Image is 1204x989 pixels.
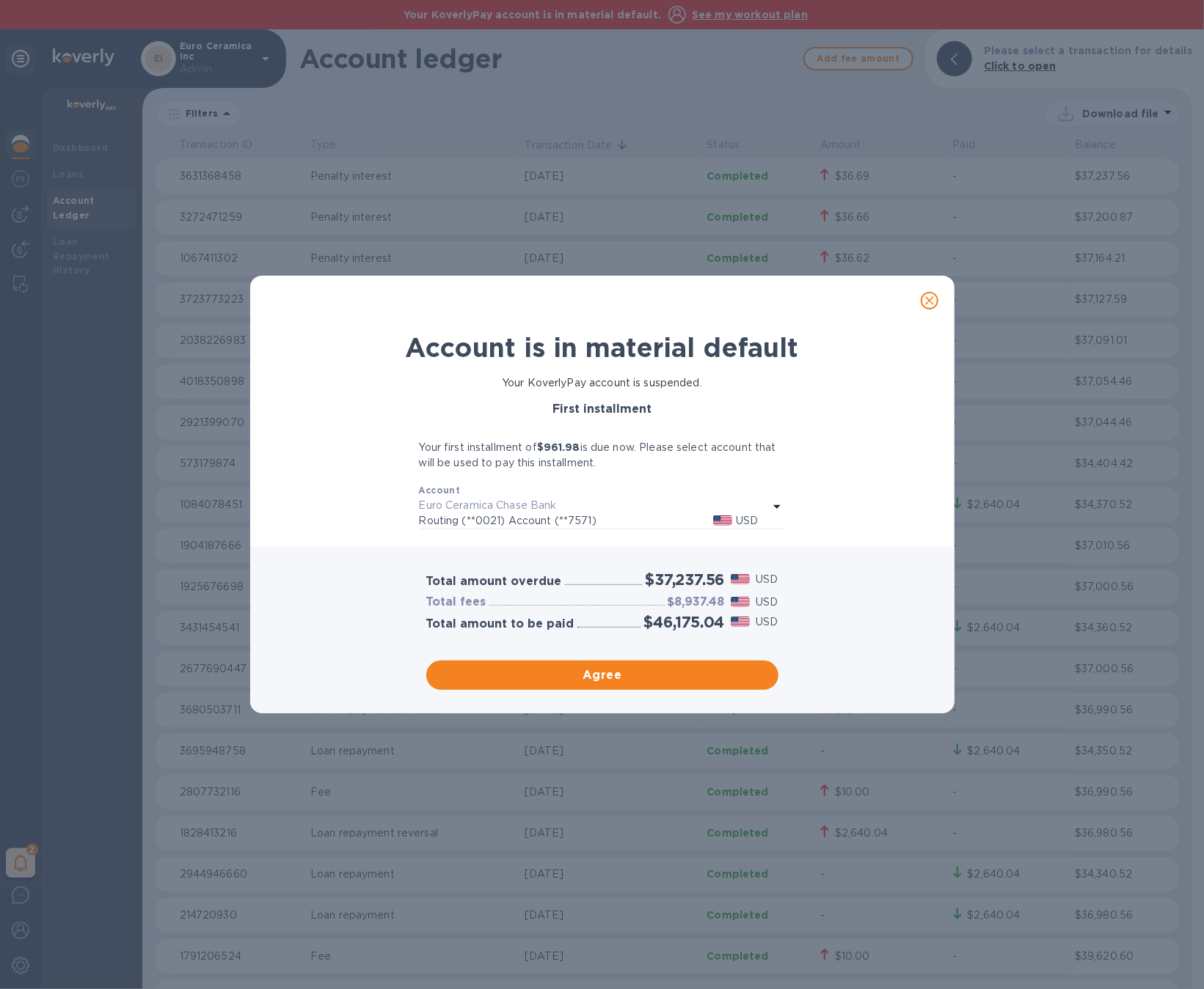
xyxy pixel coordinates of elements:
p: Routing (**0021) Account (**7571) [419,513,713,529]
b: $961.98 [537,441,580,453]
h3: $8,937.48 [668,595,725,609]
p: Your first installment of is due now. Please select account that will be used to pay this install... [419,440,786,471]
h2: $37,237.56 [645,570,724,589]
h3: Total amount overdue [426,575,562,589]
p: Euro Ceramica Chase Bank [419,498,768,513]
p: USD [756,595,778,610]
b: Account [419,485,461,496]
b: First installment [552,402,652,416]
img: USD [713,515,733,526]
p: USD [756,614,778,630]
img: USD [731,574,751,584]
h3: Total amount to be paid [426,617,574,631]
p: Your KoverlyPay account is suspended. [502,375,702,391]
h3: Total fees [426,595,486,609]
img: USD [731,597,751,607]
button: Agree [426,661,778,690]
h2: $46,175.04 [643,613,724,631]
p: USD [736,513,758,529]
b: Account is in material default [406,331,799,364]
img: USD [731,617,751,627]
p: USD [756,572,778,587]
span: Agree [438,666,767,684]
button: close [912,283,947,318]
